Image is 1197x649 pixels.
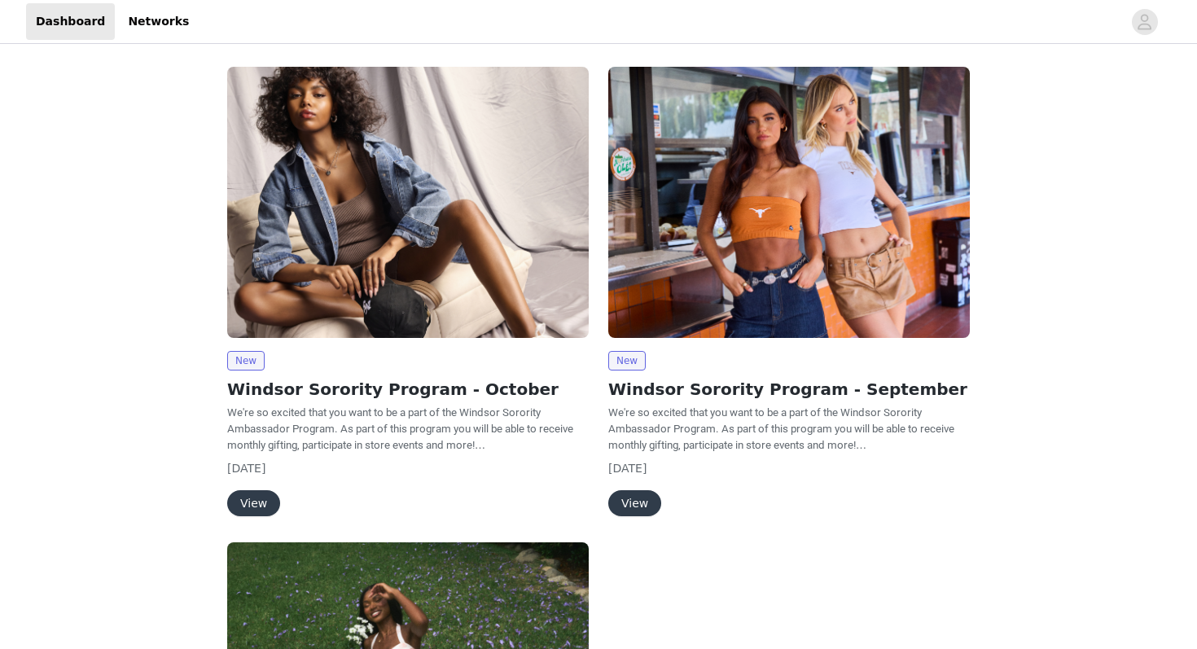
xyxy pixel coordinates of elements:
button: View [227,490,280,516]
button: View [608,490,661,516]
img: Windsor [227,67,589,338]
span: [DATE] [227,462,265,475]
img: Windsor [608,67,970,338]
span: New [608,351,646,371]
span: We're so excited that you want to be a part of the Windsor Sorority Ambassador Program. As part o... [608,406,954,451]
span: [DATE] [608,462,647,475]
a: Dashboard [26,3,115,40]
span: We're so excited that you want to be a part of the Windsor Sorority Ambassador Program. As part o... [227,406,573,451]
a: View [608,498,661,510]
span: New [227,351,265,371]
div: avatar [1137,9,1152,35]
h2: Windsor Sorority Program - October [227,377,589,401]
h2: Windsor Sorority Program - September [608,377,970,401]
a: Networks [118,3,199,40]
a: View [227,498,280,510]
